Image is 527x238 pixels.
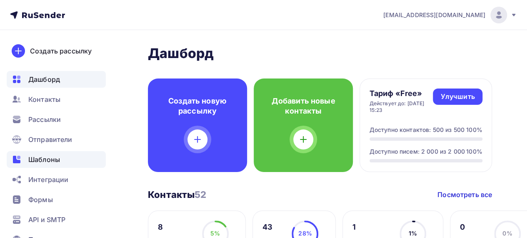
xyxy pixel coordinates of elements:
[370,126,465,134] div: Доступно контактов: 500 из 500
[158,222,195,232] div: 8
[210,230,220,237] span: 5%
[460,222,487,232] div: 0
[28,175,68,185] span: Интеграции
[383,11,485,19] span: [EMAIL_ADDRESS][DOMAIN_NAME]
[383,7,517,23] a: [EMAIL_ADDRESS][DOMAIN_NAME]
[28,114,61,124] span: Рассылки
[370,100,433,114] div: Действует до: [DATE] 15:23
[440,92,475,101] div: Улучшить
[370,147,465,156] div: Доступно писем: 2 000 из 2 000
[502,230,512,237] span: 0%
[7,151,106,168] a: Шаблоны
[7,191,106,208] a: Формы
[466,126,482,134] div: 100%
[195,189,206,200] span: 52
[7,91,106,108] a: Контакты
[7,111,106,128] a: Рассылки
[28,134,72,144] span: Отправители
[30,46,92,56] div: Создать рассылку
[28,154,60,165] span: Шаблоны
[267,96,340,116] h4: Добавить новые контакты
[28,195,53,205] span: Формы
[28,94,60,104] span: Контакты
[298,230,312,237] span: 28%
[370,89,433,99] h4: Тариф «Free»
[437,190,492,200] a: Посмотреть все
[28,74,60,84] span: Дашборд
[7,131,106,148] a: Отправители
[28,215,65,225] span: API и SMTP
[148,45,492,62] h2: Дашборд
[7,71,106,88] a: Дашборд
[148,189,206,200] h3: Контакты
[262,222,285,232] div: 43
[409,230,417,237] span: 1%
[352,222,392,232] div: 1
[466,147,482,156] div: 100%
[161,96,234,116] h4: Создать новую рассылку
